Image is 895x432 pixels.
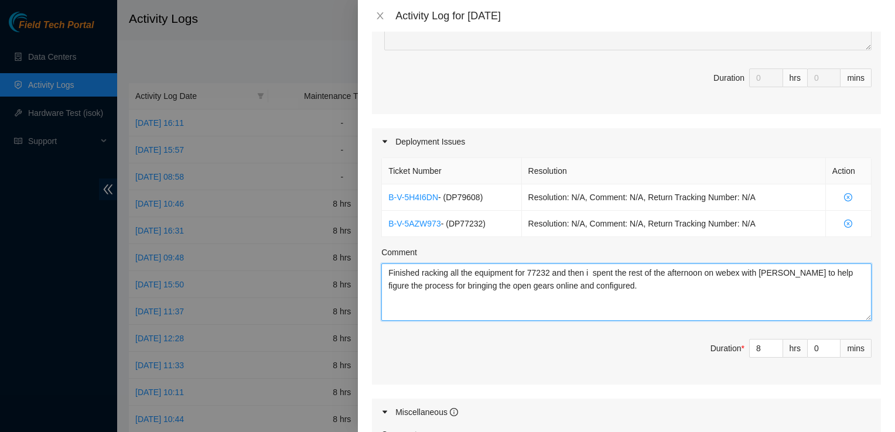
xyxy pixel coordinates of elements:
[832,193,865,201] span: close-circle
[372,11,388,22] button: Close
[841,339,872,358] div: mins
[382,158,521,184] th: Ticket Number
[438,193,483,202] span: - ( DP79608 )
[395,9,881,22] div: Activity Log for [DATE]
[441,219,486,228] span: - ( DP77232 )
[381,263,872,321] textarea: Comment
[388,219,440,228] a: B-V-5AZW973
[841,68,872,87] div: mins
[375,11,385,20] span: close
[381,409,388,416] span: caret-right
[395,406,458,419] div: Miscellaneous
[522,158,826,184] th: Resolution
[450,408,458,416] span: info-circle
[783,339,808,358] div: hrs
[372,399,881,426] div: Miscellaneous info-circle
[522,184,826,211] td: Resolution: N/A, Comment: N/A, Return Tracking Number: N/A
[388,193,438,202] a: B-V-5H4I6DN
[713,71,744,84] div: Duration
[372,128,881,155] div: Deployment Issues
[522,211,826,237] td: Resolution: N/A, Comment: N/A, Return Tracking Number: N/A
[832,220,865,228] span: close-circle
[381,246,417,259] label: Comment
[710,342,744,355] div: Duration
[381,138,388,145] span: caret-right
[826,158,872,184] th: Action
[783,68,808,87] div: hrs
